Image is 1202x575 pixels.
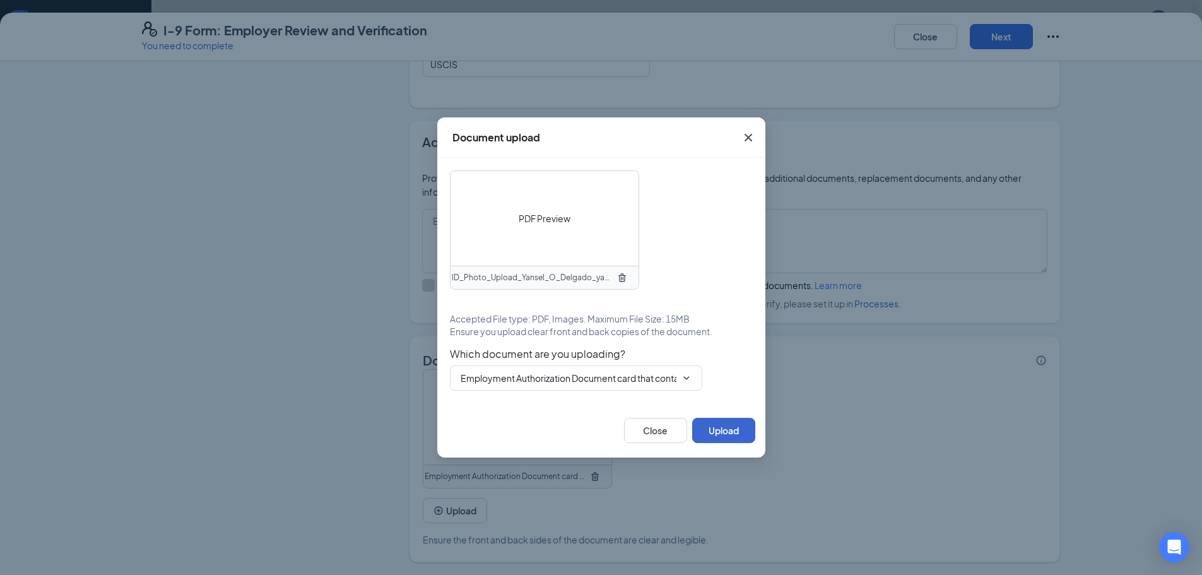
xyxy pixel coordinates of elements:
span: Which document are you uploading? [450,348,753,360]
svg: ChevronDown [681,373,692,383]
button: TrashOutline [612,268,632,288]
span: Ensure you upload clear front and back copies of the document. [450,325,712,338]
span: ID_Photo_Upload_Yansel_O_Delgado_yañez2_uploadedfile_20250910.pdf [452,272,612,284]
button: Close [731,117,765,158]
svg: Cross [741,130,756,145]
div: Open Intercom Messenger [1159,532,1189,562]
button: Close [624,418,687,443]
span: Accepted File type: PDF, Images. Maximum File Size: 15MB [450,312,690,325]
span: PDF Preview [519,211,570,225]
input: Select document type [461,371,676,385]
div: Document upload [452,131,540,145]
button: Upload [692,418,755,443]
svg: TrashOutline [617,273,627,283]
